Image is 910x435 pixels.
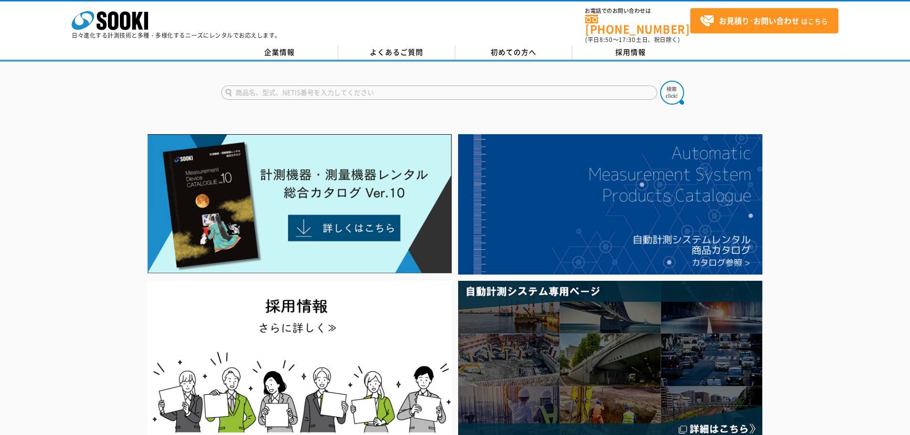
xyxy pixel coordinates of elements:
[221,45,338,60] a: 企業情報
[585,15,690,34] a: [PHONE_NUMBER]
[619,35,636,44] span: 17:30
[660,81,684,105] img: btn_search.png
[455,45,572,60] a: 初めての方へ
[338,45,455,60] a: よくあるご質問
[72,32,281,38] p: 日々進化する計測技術と多種・多様化するニーズにレンタルでお応えします。
[491,47,536,57] span: 初めての方へ
[700,14,828,28] span: はこちら
[585,35,680,44] span: (平日 ～ 土日、祝日除く)
[585,8,690,14] span: お電話でのお問い合わせは
[719,15,799,26] strong: お見積り･お問い合わせ
[572,45,689,60] a: 採用情報
[458,134,762,275] img: 自動計測システムカタログ
[221,85,657,100] input: 商品名、型式、NETIS番号を入力してください
[148,134,452,274] img: Catalog Ver10
[600,35,613,44] span: 8:50
[690,8,838,33] a: お見積り･お問い合わせはこちら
